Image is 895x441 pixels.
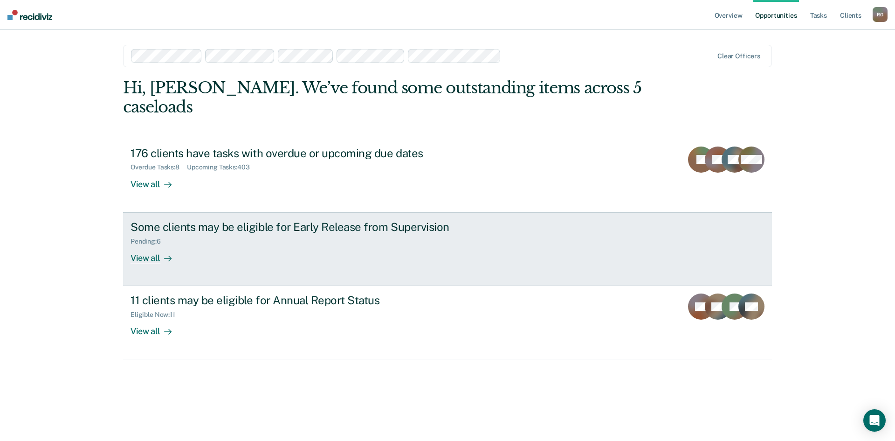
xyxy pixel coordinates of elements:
[123,212,772,286] a: Some clients may be eligible for Early Release from SupervisionPending:6View all
[131,147,458,160] div: 176 clients have tasks with overdue or upcoming due dates
[123,286,772,359] a: 11 clients may be eligible for Annual Report StatusEligible Now:11View all
[131,163,187,171] div: Overdue Tasks : 8
[131,238,168,245] div: Pending : 6
[187,163,257,171] div: Upcoming Tasks : 403
[873,7,888,22] div: R G
[131,220,458,234] div: Some clients may be eligible for Early Release from Supervision
[863,409,886,432] div: Open Intercom Messenger
[131,245,183,263] div: View all
[123,139,772,212] a: 176 clients have tasks with overdue or upcoming due datesOverdue Tasks:8Upcoming Tasks:403View all
[131,319,183,337] div: View all
[131,171,183,189] div: View all
[123,78,642,117] div: Hi, [PERSON_NAME]. We’ve found some outstanding items across 5 caseloads
[131,294,458,307] div: 11 clients may be eligible for Annual Report Status
[717,52,760,60] div: Clear officers
[873,7,888,22] button: RG
[7,10,52,20] img: Recidiviz
[131,311,183,319] div: Eligible Now : 11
